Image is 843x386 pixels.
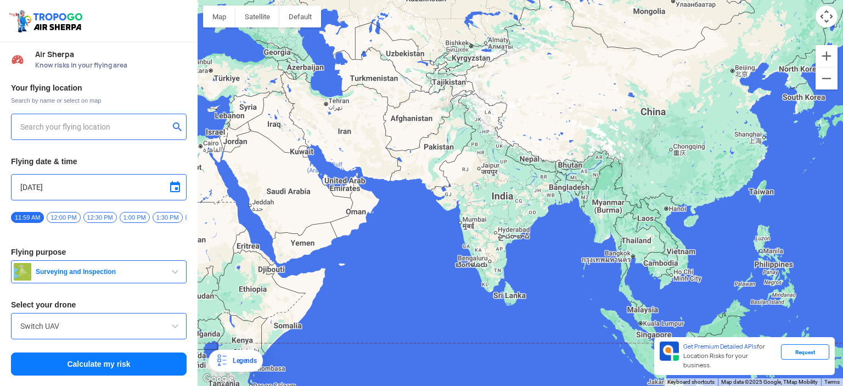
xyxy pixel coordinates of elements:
img: ic_tgdronemaps.svg [8,8,86,33]
input: Search by name or Brand [20,320,177,333]
h3: Your flying location [11,84,187,92]
span: Get Premium Detailed APIs [683,343,757,350]
span: 12:00 PM [47,212,80,223]
img: survey.png [14,263,31,281]
h3: Flying date & time [11,158,187,165]
span: 2:00 PM [186,212,216,223]
span: 1:00 PM [120,212,150,223]
span: Search by name or select on map [11,96,187,105]
span: Air Sherpa [35,50,187,59]
span: Surveying and Inspection [31,267,168,276]
a: Terms [824,379,840,385]
input: Select Date [20,181,177,194]
div: Request [781,344,829,360]
div: for Location Risks for your business. [679,342,781,371]
button: Show satellite imagery [235,5,279,27]
h3: Select your drone [11,301,187,309]
button: Surveying and Inspection [11,260,187,283]
button: Zoom out [816,68,838,89]
span: Map data ©2025 Google, TMap Mobility [721,379,818,385]
img: Legends [215,354,228,367]
img: Risk Scores [11,53,24,66]
a: Open this area in Google Maps (opens a new window) [200,372,237,386]
button: Calculate my risk [11,353,187,376]
div: Legends [228,354,256,367]
span: Know risks in your flying area [35,61,187,70]
button: Zoom in [816,45,838,67]
button: Show street map [203,5,235,27]
span: 1:30 PM [153,212,183,223]
input: Search your flying location [20,120,169,133]
button: Keyboard shortcuts [667,378,715,386]
img: Google [200,372,237,386]
h3: Flying purpose [11,248,187,256]
span: 11:59 AM [11,212,44,223]
img: Premium APIs [660,342,679,361]
button: Map camera controls [816,5,838,27]
span: 12:30 PM [83,212,117,223]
